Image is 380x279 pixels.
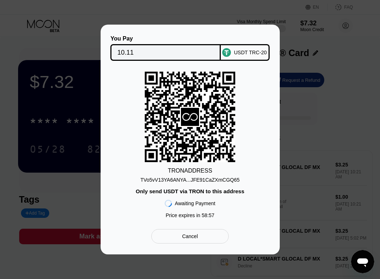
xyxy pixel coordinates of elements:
[140,177,240,183] div: TVo5vV13YA6ANYA...JFE91CaZXmCGQ65
[175,200,215,206] div: Awaiting Payment
[151,229,228,244] div: Cancel
[202,212,214,218] span: 58 : 57
[140,174,240,183] div: TVo5vV13YA6ANYA...JFE91CaZXmCGQ65
[166,212,215,218] div: Price expires in
[234,50,267,55] div: USDT TRC-20
[182,233,198,240] div: Cancel
[351,250,374,273] iframe: Button to launch messaging window
[136,188,244,194] div: Only send USDT via TRON to this address
[111,35,269,61] div: You PayUSDT TRC-20
[168,168,212,174] div: TRON ADDRESS
[110,35,221,42] div: You Pay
